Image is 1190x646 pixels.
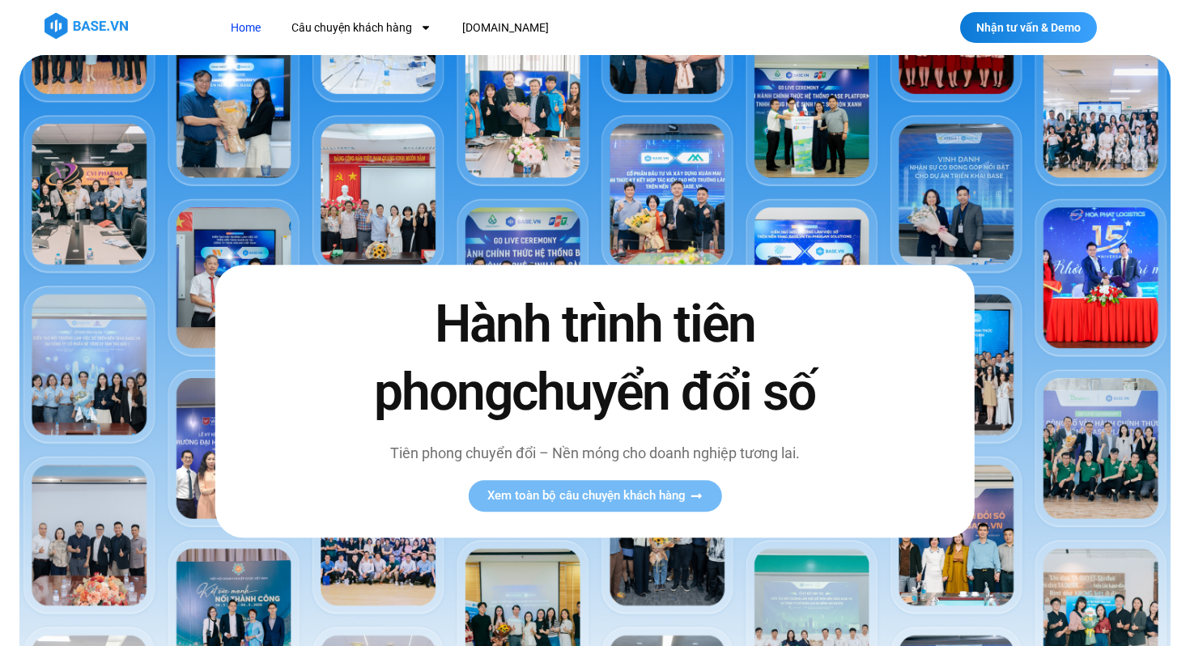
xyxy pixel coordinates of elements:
a: Câu chuyện khách hàng [279,13,444,43]
span: chuyển đổi số [512,362,815,423]
a: Nhận tư vấn & Demo [960,12,1097,43]
a: Xem toàn bộ câu chuyện khách hàng [468,480,721,512]
span: Xem toàn bộ câu chuyện khách hàng [487,490,686,502]
p: Tiên phong chuyển đổi – Nền móng cho doanh nghiệp tương lai. [340,442,850,464]
a: Home [219,13,273,43]
a: [DOMAIN_NAME] [450,13,561,43]
nav: Menu [219,13,846,43]
h2: Hành trình tiên phong [340,291,850,426]
span: Nhận tư vấn & Demo [976,22,1081,33]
